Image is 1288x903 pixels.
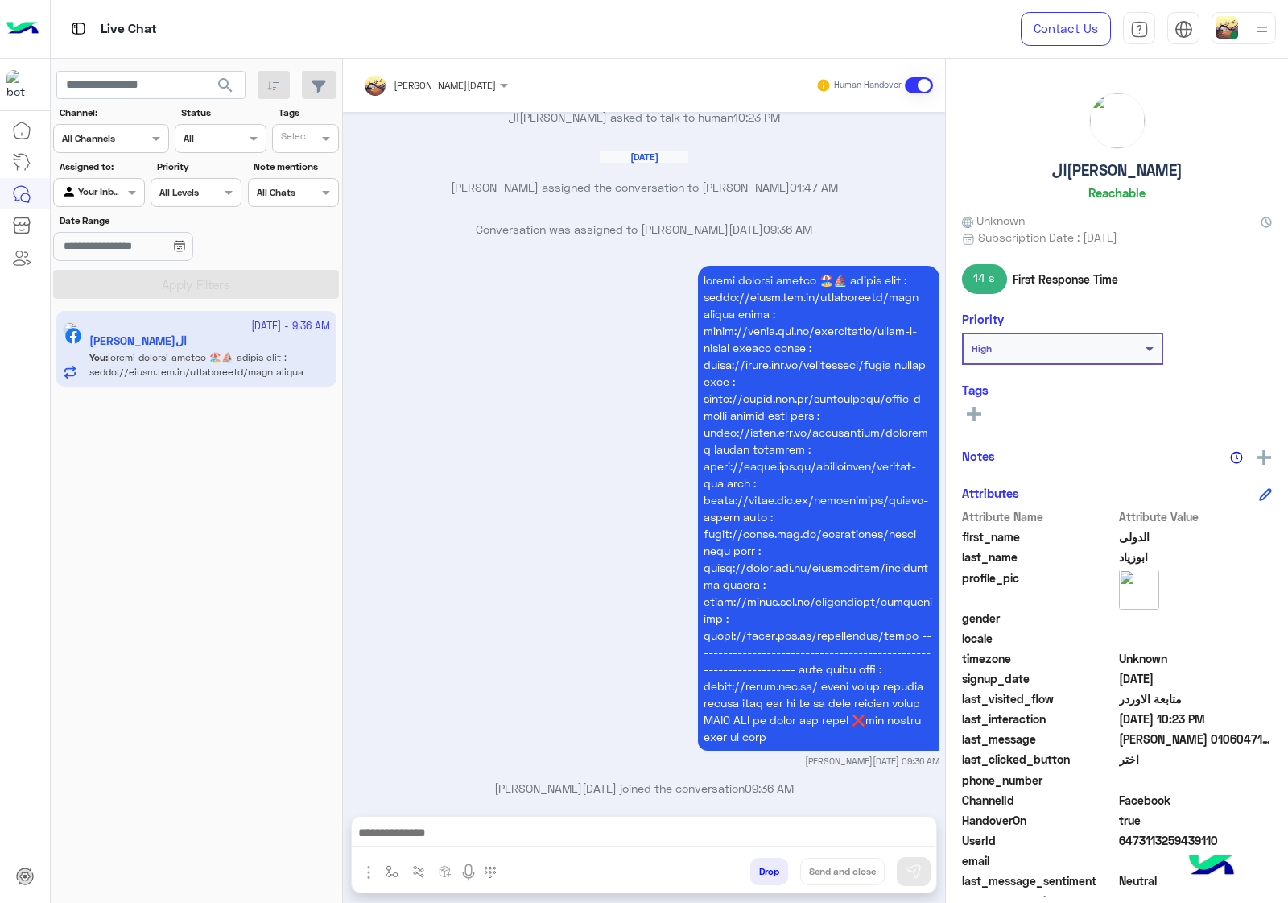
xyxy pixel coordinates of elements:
h6: Tags [962,383,1272,397]
img: add [1257,450,1271,465]
span: profile_pic [962,570,1116,607]
span: 01:47 AM [790,180,838,194]
p: [PERSON_NAME][DATE] joined the conversation [349,780,939,797]
span: signup_date [962,670,1116,687]
span: 0 [1119,872,1273,889]
span: locale [962,630,1116,647]
span: اختر [1119,751,1273,768]
span: Unknown [1119,650,1273,667]
button: Drop [750,858,788,885]
span: 09:36 AM [763,222,812,236]
img: hulul-logo.png [1183,839,1240,895]
span: متابعة الاوردر [1119,690,1273,707]
span: loremi dolorsi ametco 🏖️⛵ adipis elit : seddo://eiusm.tem.in/utlaboreetd/magn aliqua enima : mini... [704,273,932,744]
p: Live Chat [101,19,157,40]
img: tab [1174,20,1193,39]
h6: Priority [962,312,1004,326]
p: ال[PERSON_NAME] asked to talk to human [349,109,939,126]
button: search [206,71,246,106]
button: Apply Filters [53,270,339,299]
img: tab [1130,20,1149,39]
span: search [216,76,235,95]
span: null [1119,630,1273,647]
h5: ال[PERSON_NAME] [1051,161,1183,180]
img: tab [68,19,89,39]
button: Send and close [800,858,885,885]
div: Select [279,129,310,147]
span: null [1119,772,1273,789]
img: picture [1119,570,1159,610]
span: last_visited_flow [962,690,1116,707]
button: select flow [379,858,406,884]
label: Assigned to: [60,159,142,174]
span: 2025-09-21T19:23:21.376Z [1119,710,1273,727]
span: First Response Time [1013,271,1118,288]
p: Conversation was assigned to [PERSON_NAME][DATE] [349,221,939,238]
span: 6473113259439110 [1119,832,1273,849]
span: last_message [962,731,1116,748]
b: High [972,342,992,354]
span: null [1119,852,1273,869]
span: last_interaction [962,710,1116,727]
h6: [DATE] [600,151,688,163]
img: notes [1230,451,1243,464]
button: Trigger scenario [406,858,432,884]
span: Unknown [962,212,1025,229]
label: Status [181,106,264,120]
img: Logo [6,12,39,46]
img: send message [906,864,922,880]
img: userImage [1216,16,1238,39]
a: tab [1123,12,1155,46]
img: make a call [484,866,497,879]
span: last_message_sentiment [962,872,1116,889]
span: email [962,852,1116,869]
span: ابوزياد [1119,549,1273,565]
span: last_clicked_button [962,751,1116,768]
img: picture [1090,93,1145,148]
span: gender [962,610,1116,627]
span: 0 [1119,792,1273,809]
img: Trigger scenario [412,865,425,878]
small: Human Handover [834,79,902,92]
p: 22/9/2025, 9:36 AM [698,266,939,751]
span: HandoverOn [962,812,1116,829]
span: محمود محمدسعد من المحله الكبرى قرية دنوشر 01060471945 [1119,731,1273,748]
a: Contact Us [1021,12,1111,46]
span: [PERSON_NAME][DATE] [394,79,496,91]
h6: Notes [962,449,995,463]
img: send voice note [459,863,478,882]
img: send attachment [359,863,378,882]
span: timezone [962,650,1116,667]
h6: Attributes [962,486,1019,500]
span: Subscription Date : [DATE] [978,229,1117,246]
img: 713415422032625 [6,70,35,99]
span: first_name [962,528,1116,545]
span: Attribute Name [962,508,1116,525]
span: الدولى [1119,528,1273,545]
span: 14 s [962,264,1007,293]
span: phone_number [962,772,1116,789]
label: Note mentions [254,159,336,174]
span: true [1119,812,1273,829]
label: Date Range [60,213,240,228]
span: Attribute Value [1119,508,1273,525]
img: profile [1252,19,1272,39]
button: create order [432,858,459,884]
img: select flow [386,865,398,878]
span: null [1119,610,1273,627]
span: 09:36 AM [745,781,794,795]
h6: Reachable [1088,185,1146,200]
span: 2024-12-10T10:58:17.875Z [1119,670,1273,687]
label: Tags [279,106,337,120]
span: UserId [962,832,1116,849]
label: Priority [157,159,240,174]
span: ChannelId [962,792,1116,809]
small: [PERSON_NAME][DATE] 09:36 AM [805,755,939,768]
img: create order [439,865,452,878]
span: 10:23 PM [733,110,780,124]
label: Channel: [60,106,167,120]
span: last_name [962,549,1116,565]
p: [PERSON_NAME] assigned the conversation to [PERSON_NAME] [349,179,939,196]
